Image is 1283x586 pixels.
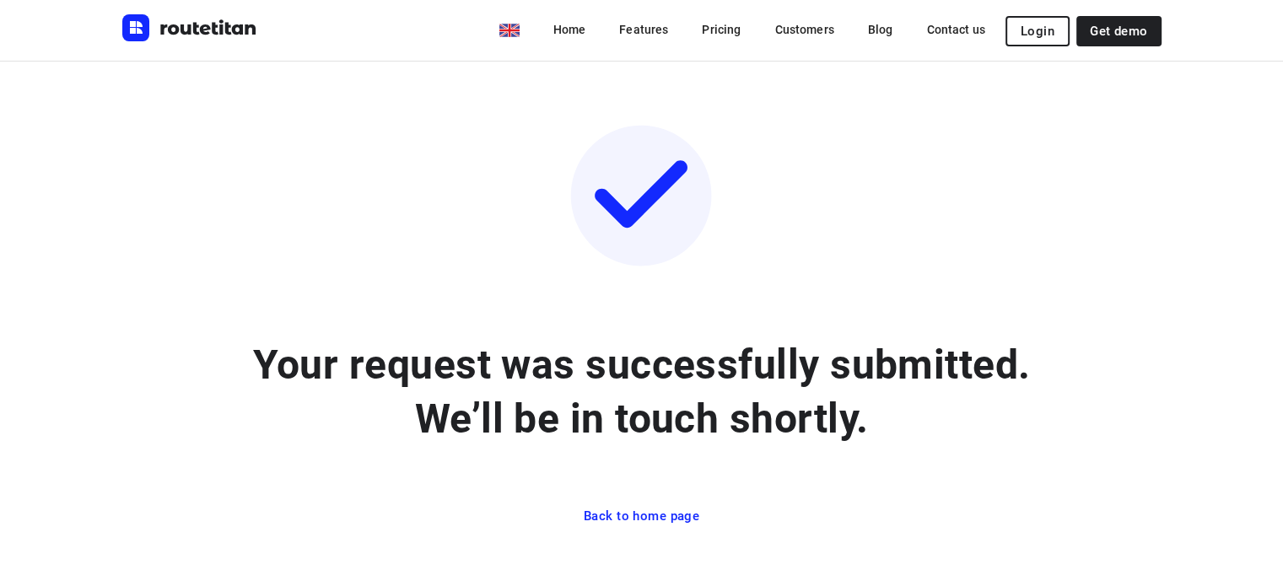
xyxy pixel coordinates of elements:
a: Pricing [688,14,754,45]
a: Routetitan [122,14,257,46]
a: Blog [854,14,907,45]
a: Back to home page [577,500,706,532]
p: Your request was successfully submitted. We’ll be in touch shortly. [252,338,1030,446]
a: Get demo [1076,16,1161,46]
img: Routetitan logo [122,14,257,41]
a: Contact us [913,14,999,45]
span: Back to home page [584,508,699,524]
a: Customers [761,14,847,45]
a: Home [540,14,600,45]
button: Login [1005,16,1070,46]
span: Login [1021,24,1054,38]
span: Get demo [1090,24,1147,38]
a: Features [606,14,682,45]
